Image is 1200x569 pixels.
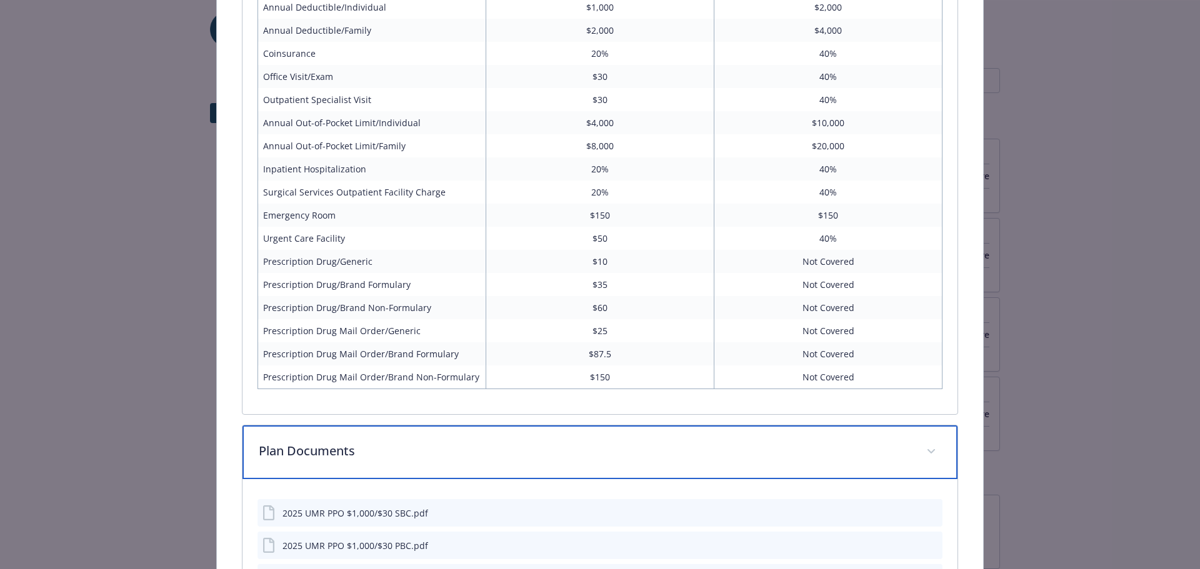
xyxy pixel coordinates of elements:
[714,111,942,134] td: $10,000
[906,539,916,552] button: download file
[486,365,714,389] td: $150
[257,157,486,181] td: Inpatient Hospitalization
[714,134,942,157] td: $20,000
[242,425,958,479] div: Plan Documents
[714,227,942,250] td: 40%
[926,539,937,552] button: preview file
[257,273,486,296] td: Prescription Drug/Brand Formulary
[259,442,912,460] p: Plan Documents
[486,65,714,88] td: $30
[486,19,714,42] td: $2,000
[257,365,486,389] td: Prescription Drug Mail Order/Brand Non-Formulary
[257,19,486,42] td: Annual Deductible/Family
[257,296,486,319] td: Prescription Drug/Brand Non-Formulary
[714,204,942,227] td: $150
[714,296,942,319] td: Not Covered
[257,342,486,365] td: Prescription Drug Mail Order/Brand Formulary
[714,42,942,65] td: 40%
[486,204,714,227] td: $150
[714,365,942,389] td: Not Covered
[906,507,916,520] button: download file
[486,111,714,134] td: $4,000
[257,319,486,342] td: Prescription Drug Mail Order/Generic
[257,88,486,111] td: Outpatient Specialist Visit
[282,507,428,520] div: 2025 UMR PPO $1,000/$30 SBC.pdf
[257,181,486,204] td: Surgical Services Outpatient Facility Charge
[486,342,714,365] td: $87.5
[257,227,486,250] td: Urgent Care Facility
[486,273,714,296] td: $35
[257,65,486,88] td: Office Visit/Exam
[714,65,942,88] td: 40%
[714,157,942,181] td: 40%
[486,42,714,65] td: 20%
[257,204,486,227] td: Emergency Room
[714,319,942,342] td: Not Covered
[714,181,942,204] td: 40%
[486,319,714,342] td: $25
[486,181,714,204] td: 20%
[714,250,942,273] td: Not Covered
[486,227,714,250] td: $50
[486,88,714,111] td: $30
[282,539,428,552] div: 2025 UMR PPO $1,000/$30 PBC.pdf
[486,157,714,181] td: 20%
[714,19,942,42] td: $4,000
[926,507,937,520] button: preview file
[486,134,714,157] td: $8,000
[257,111,486,134] td: Annual Out-of-Pocket Limit/Individual
[257,42,486,65] td: Coinsurance
[714,342,942,365] td: Not Covered
[257,250,486,273] td: Prescription Drug/Generic
[486,250,714,273] td: $10
[257,134,486,157] td: Annual Out-of-Pocket Limit/Family
[714,88,942,111] td: 40%
[486,296,714,319] td: $60
[714,273,942,296] td: Not Covered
